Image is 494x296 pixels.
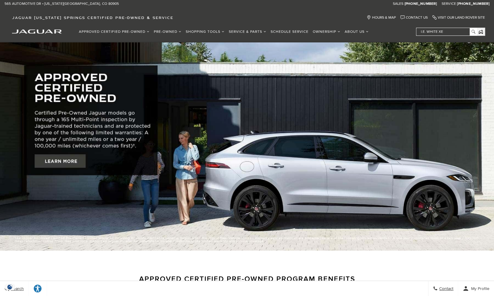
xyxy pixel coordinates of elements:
span: Service [442,2,456,6]
a: Explore your accessibility options [29,281,47,296]
h3: Approved Certified Pre-Owned Program Benefits [119,275,375,284]
a: Hours & Map [367,15,396,20]
a: Contact Us [400,15,428,20]
a: Approved Certified Pre-Owned [77,26,152,37]
a: Service & Parts [227,26,269,37]
a: [PHONE_NUMBER] [457,2,489,6]
a: [PHONE_NUMBER] [405,2,437,6]
a: Schedule Service [269,26,311,37]
nav: Main Navigation [77,26,371,37]
section: Click to Open Cookie Consent Modal [3,284,17,290]
span: Contact [438,286,453,291]
img: Opt-Out Icon [3,284,17,290]
span: Sales [393,2,403,6]
img: Jaguar [12,29,62,34]
a: jaguar [12,29,62,34]
a: Ownership [311,26,343,37]
span: My Profile [469,286,489,291]
a: 565 Automotive Dr • [US_STATE][GEOGRAPHIC_DATA], CO 80905 [5,2,119,6]
a: Shopping Tools [184,26,227,37]
a: Pre-Owned [152,26,184,37]
a: Jaguar [US_STATE] Springs Certified Pre-Owned & Service [9,15,176,20]
button: Open user profile menu [458,281,494,296]
a: About Us [343,26,371,37]
input: i.e. White XE [416,28,477,35]
span: Jaguar [US_STATE] Springs Certified Pre-Owned & Service [12,15,173,20]
div: Explore your accessibility options [29,284,47,293]
a: Visit Our Land Rover Site [432,15,485,20]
